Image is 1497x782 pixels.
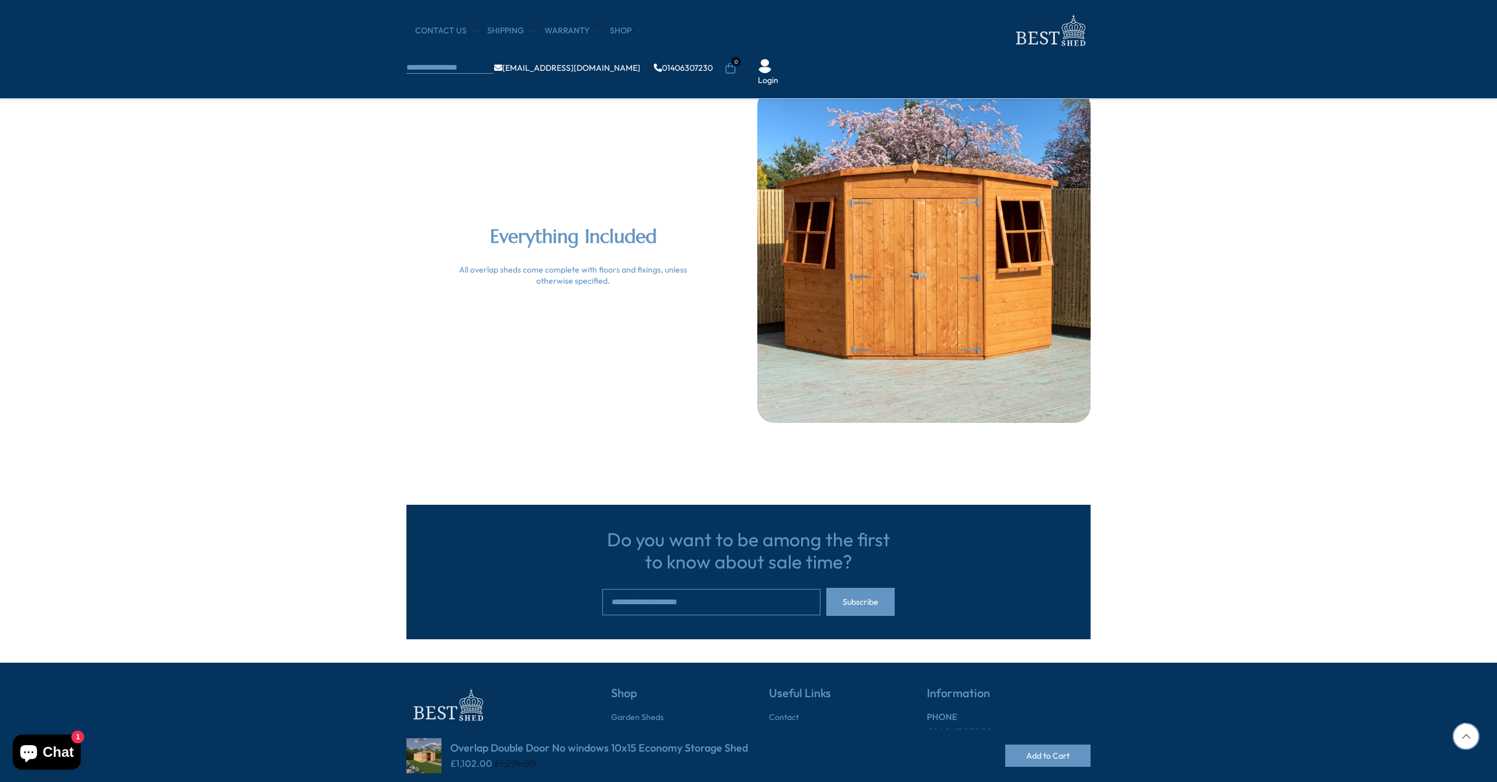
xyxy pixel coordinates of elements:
img: User Icon [758,59,772,73]
a: Shipping [487,25,536,37]
a: 01406307230 [927,725,993,740]
ins: £1,102.00 [450,757,492,769]
a: Garden Sheds [611,712,664,724]
span: Subscribe [843,598,878,606]
h6: PHONE [927,712,1091,722]
h5: Shop [611,686,728,712]
a: CONTACT US [415,25,478,37]
del: £1,274.00 [494,757,536,769]
a: Contact [769,712,799,724]
button: Add to Cart [1005,745,1091,767]
h5: Information [927,686,1091,712]
a: [EMAIL_ADDRESS][DOMAIN_NAME] [494,64,640,72]
h5: Useful Links [769,686,886,712]
a: Login [758,75,778,87]
a: 0 [725,63,736,74]
div: All overlap sheds come complete with floors and fixings, unless otherwise specified. [441,264,705,287]
h4: Overlap Double Door No windows 10x15 Economy Storage Shed [450,742,748,755]
a: 01406307230 [654,64,713,72]
img: logo [1009,12,1091,50]
a: Shop [610,25,643,37]
h2: Everything Included [441,225,705,249]
h3: Do you want to be among the first to know about sale time? [602,528,895,573]
button: Subscribe [826,588,895,616]
img: Overlap [406,738,441,773]
img: footer-logo [406,686,488,724]
a: Warranty [544,25,601,37]
inbox-online-store-chat: Shopify online store chat [9,735,84,773]
img: cms-image [757,89,1091,423]
span: 0 [731,57,741,67]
